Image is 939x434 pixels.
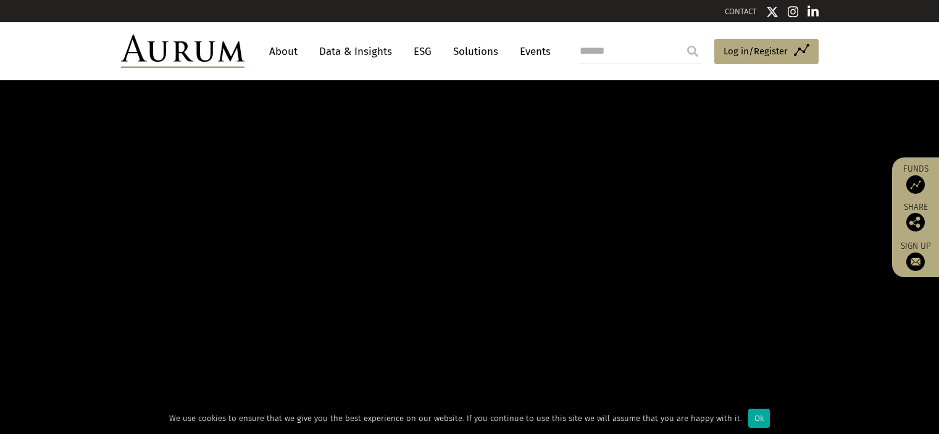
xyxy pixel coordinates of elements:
[898,164,933,194] a: Funds
[898,241,933,271] a: Sign up
[748,409,770,428] div: Ok
[514,40,551,63] a: Events
[898,203,933,232] div: Share
[724,44,788,59] span: Log in/Register
[725,7,757,16] a: CONTACT
[906,175,925,194] img: Access Funds
[680,39,705,64] input: Submit
[407,40,438,63] a: ESG
[263,40,304,63] a: About
[906,252,925,271] img: Sign up to our newsletter
[906,213,925,232] img: Share this post
[788,6,799,18] img: Instagram icon
[714,39,819,65] a: Log in/Register
[808,6,819,18] img: Linkedin icon
[313,40,398,63] a: Data & Insights
[121,35,244,68] img: Aurum
[447,40,504,63] a: Solutions
[766,6,778,18] img: Twitter icon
